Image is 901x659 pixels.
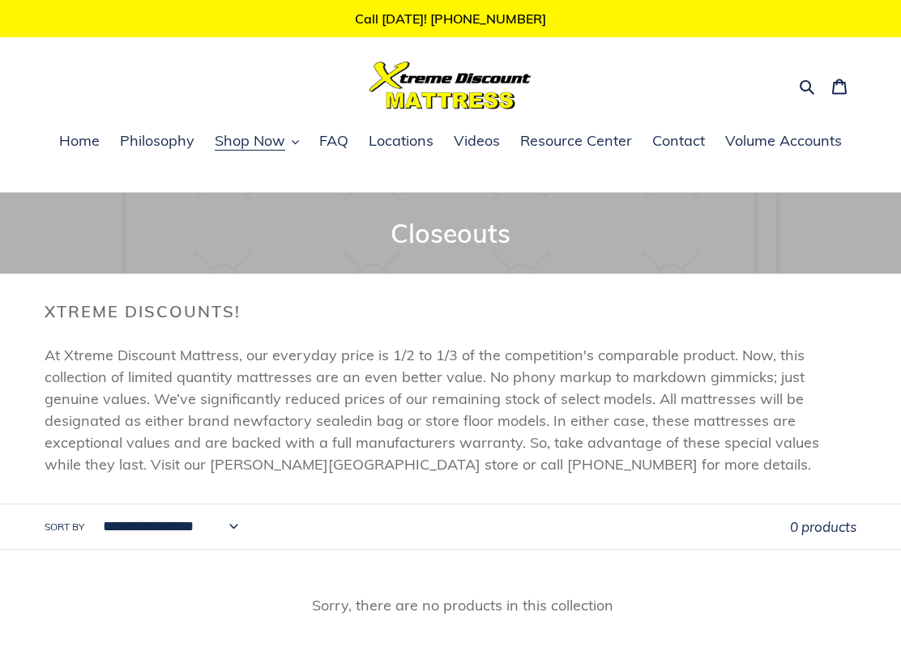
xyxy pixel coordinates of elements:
span: Shop Now [215,131,285,151]
p: Sorry, there are no products in this collection [69,594,856,616]
p: At Xtreme Discount Mattress, our everyday price is 1/2 to 1/3 of the competition's comparable pro... [45,344,856,475]
a: Contact [644,130,713,154]
a: Volume Accounts [717,130,850,154]
span: factory sealed [263,411,361,430]
span: FAQ [319,131,348,151]
span: Videos [454,131,500,151]
img: Xtreme Discount Mattress [369,62,532,109]
a: Philosophy [112,130,203,154]
a: FAQ [311,130,357,154]
span: Home [59,131,100,151]
label: Sort by [45,520,84,534]
a: Locations [361,130,442,154]
span: Contact [652,131,705,151]
span: Philosophy [120,131,194,151]
span: 0 products [790,518,856,535]
button: Shop Now [207,130,307,154]
h2: Xtreme Discounts! [45,302,856,321]
a: Resource Center [512,130,640,154]
span: Volume Accounts [725,131,842,151]
span: Locations [369,131,433,151]
a: Home [51,130,108,154]
span: Closeouts [391,217,510,249]
span: Resource Center [520,131,632,151]
a: Videos [446,130,508,154]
